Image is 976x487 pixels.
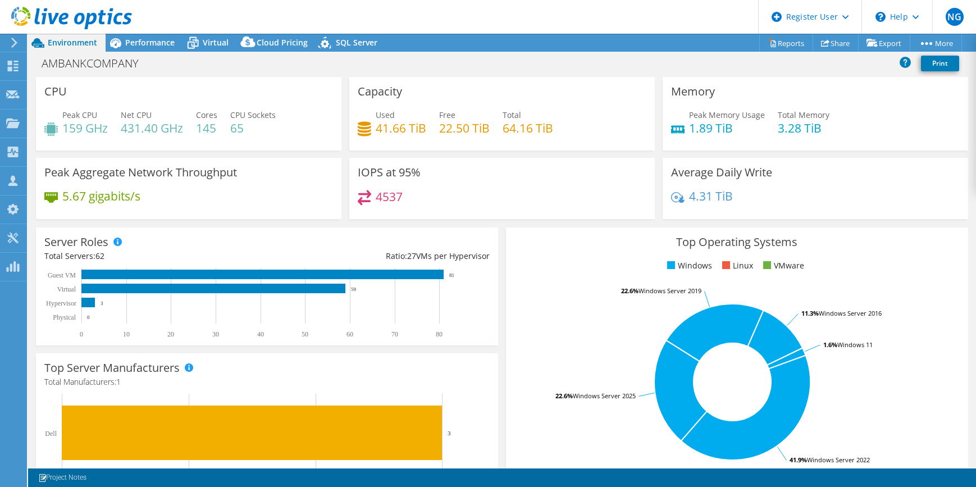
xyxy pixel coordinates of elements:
h4: 159 GHz [62,122,108,134]
text: 80 [436,330,443,338]
li: VMware [760,260,804,272]
tspan: Windows Server 2025 [573,392,636,400]
span: Net CPU [121,110,152,120]
text: 70 [391,330,398,338]
text: 0 [87,315,90,320]
h3: Top Server Manufacturers [44,362,180,374]
span: Performance [125,37,175,48]
span: Total Memory [778,110,829,120]
tspan: Windows 11 [837,340,873,349]
li: Linux [719,260,753,272]
span: Cloud Pricing [257,37,308,48]
h4: 64.16 TiB [503,122,553,134]
text: 3 [448,430,451,436]
h4: 431.40 GHz [121,122,183,134]
span: Environment [48,37,97,48]
tspan: 41.9% [790,456,807,464]
a: Project Notes [30,471,94,485]
h3: Average Daily Write [671,166,772,179]
h4: 1.89 TiB [689,122,765,134]
text: 30 [212,330,219,338]
text: 3 [101,301,103,306]
tspan: Windows Server 2016 [819,309,882,317]
text: 10 [123,330,130,338]
text: Dell [45,430,57,438]
tspan: 22.6% [621,286,638,295]
tspan: 11.3% [801,309,819,317]
span: NG [946,8,964,26]
span: Virtual [203,37,229,48]
h4: 65 [230,122,276,134]
tspan: 1.6% [823,340,837,349]
text: 81 [449,272,454,278]
text: 40 [257,330,264,338]
h4: 41.66 TiB [376,122,426,134]
svg: \n [875,12,886,22]
h4: 22.50 TiB [439,122,490,134]
h4: 145 [196,122,217,134]
h1: AMBANKCOMPANY [37,57,156,70]
span: Cores [196,110,217,120]
a: Print [921,56,959,71]
div: Total Servers: [44,250,267,262]
h4: 4.31 TiB [689,190,733,202]
a: Reports [759,34,813,52]
text: Hypervisor [46,299,76,307]
span: SQL Server [336,37,377,48]
h3: Peak Aggregate Network Throughput [44,166,237,179]
a: Export [858,34,910,52]
span: Total [503,110,521,120]
text: Virtual [57,285,76,293]
li: Windows [664,260,712,272]
tspan: 22.6% [555,392,573,400]
span: 1 [116,376,121,387]
div: Ratio: VMs per Hypervisor [267,250,489,262]
text: Physical [53,313,76,321]
text: Guest VM [48,271,76,279]
span: Free [439,110,455,120]
h3: IOPS at 95% [358,166,421,179]
span: Used [376,110,395,120]
text: 50 [302,330,308,338]
a: More [910,34,962,52]
text: 20 [167,330,174,338]
h4: 4537 [376,190,403,203]
h3: CPU [44,85,67,98]
h4: Total Manufacturers: [44,376,490,388]
h3: Server Roles [44,236,108,248]
h3: Top Operating Systems [514,236,960,248]
text: 60 [346,330,353,338]
a: Share [813,34,859,52]
span: CPU Sockets [230,110,276,120]
h4: 5.67 gigabits/s [62,190,140,202]
text: 0 [80,330,83,338]
span: Peak Memory Usage [689,110,765,120]
h4: 3.28 TiB [778,122,829,134]
span: Peak CPU [62,110,97,120]
span: 27 [407,251,416,261]
h3: Memory [671,85,715,98]
tspan: Windows Server 2019 [638,286,701,295]
span: 62 [95,251,104,261]
text: 59 [351,286,357,292]
h3: Capacity [358,85,402,98]
tspan: Windows Server 2022 [807,456,870,464]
